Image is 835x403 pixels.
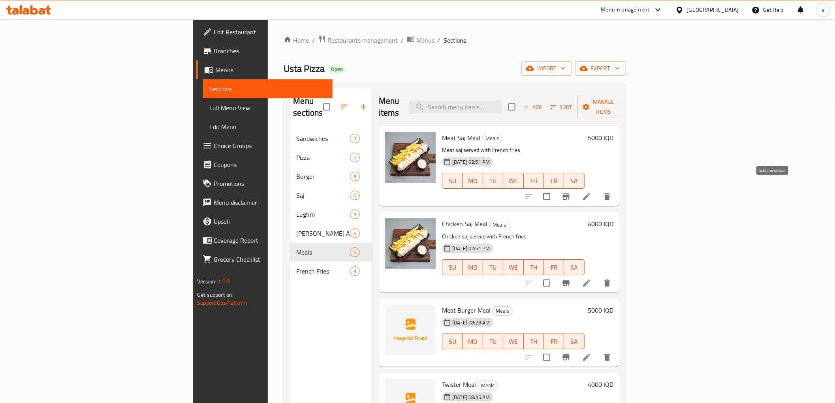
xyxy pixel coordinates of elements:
[522,103,544,112] span: Add
[350,173,359,180] span: 8
[290,262,372,281] div: French Fries3
[409,100,502,114] input: search
[284,35,626,45] nav: breadcrumb
[478,381,498,390] span: Meals
[520,101,545,113] span: Add item
[524,259,544,275] button: TH
[442,232,585,242] p: Chicken saj served with French fries
[335,97,354,116] span: Sort sections
[290,129,372,148] div: Sandwiches1
[296,191,350,200] span: Saj
[350,266,360,276] div: items
[442,132,480,144] span: Meat Saj Meal
[209,103,326,112] span: Full Menu View
[196,22,333,41] a: Edit Restaurant
[520,101,545,113] button: Add
[350,154,359,161] span: 7
[296,229,350,238] span: [PERSON_NAME] And Strips
[442,259,463,275] button: SU
[218,276,230,287] span: 1.0.0
[214,141,326,150] span: Choice Groups
[463,334,483,349] button: MO
[449,245,493,252] span: [DATE] 02:51 PM
[449,394,493,401] span: [DATE] 08:35 AM
[328,66,346,73] span: Open
[588,132,613,143] h6: 5000 IQD
[538,188,555,205] span: Select to update
[196,155,333,174] a: Coupons
[581,64,620,73] span: export
[196,136,333,155] a: Choice Groups
[296,210,350,219] span: Lughm
[442,334,463,349] button: SU
[318,99,335,115] span: Select all sections
[196,60,333,79] a: Menus
[547,262,561,273] span: FR
[601,5,650,15] div: Menu-management
[544,173,564,189] button: FR
[449,158,493,166] span: [DATE] 02:51 PM
[214,255,326,264] span: Grocery Checklist
[197,298,247,308] a: Support.OpsPlatform
[504,99,520,115] span: Select section
[444,36,466,45] span: Sections
[350,153,360,162] div: items
[463,259,483,275] button: MO
[577,95,630,119] button: Manage items
[290,205,372,224] div: Lughm1
[687,6,739,14] div: [GEOGRAPHIC_DATA]
[197,290,233,300] span: Get support on:
[214,160,326,169] span: Coupons
[446,175,459,187] span: SU
[318,35,398,45] a: Restaurants management
[503,173,523,189] button: WE
[478,381,498,390] div: Meals
[547,175,561,187] span: FR
[442,379,476,390] span: Twister Meal
[350,134,360,143] div: items
[557,187,575,206] button: Branch-specific-item
[209,84,326,94] span: Sections
[350,172,360,181] div: items
[582,352,591,362] a: Edit menu item
[567,336,581,347] span: SA
[442,218,487,230] span: Chicken Saj Meal
[385,132,436,183] img: Meat Saj Meal
[588,379,613,390] h6: 4000 IQD
[521,61,572,76] button: import
[350,135,359,142] span: 1
[557,348,575,367] button: Branch-specific-item
[214,27,326,37] span: Edit Restaurant
[214,236,326,245] span: Coverage Report
[438,36,440,45] li: /
[296,153,350,162] span: Pizza
[203,117,333,136] a: Edit Menu
[489,220,509,229] span: Meals
[196,250,333,269] a: Grocery Checklist
[449,319,493,326] span: [DATE] 08:29 AM
[482,134,502,143] span: Meals
[486,262,500,273] span: TU
[527,262,541,273] span: TH
[296,266,350,276] span: French Fries
[196,231,333,250] a: Coverage Report
[575,61,626,76] button: export
[524,173,544,189] button: TH
[506,175,520,187] span: WE
[584,97,624,117] span: Manage items
[547,336,561,347] span: FR
[296,172,350,181] span: Burger
[492,306,513,316] div: Meals
[407,35,434,45] a: Menus
[544,334,564,349] button: FR
[442,145,585,155] p: Meat saj served with French fries
[350,191,360,200] div: items
[214,46,326,56] span: Branches
[822,6,824,14] span: a
[598,187,617,206] button: delete
[466,262,480,273] span: MO
[493,306,512,315] span: Meals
